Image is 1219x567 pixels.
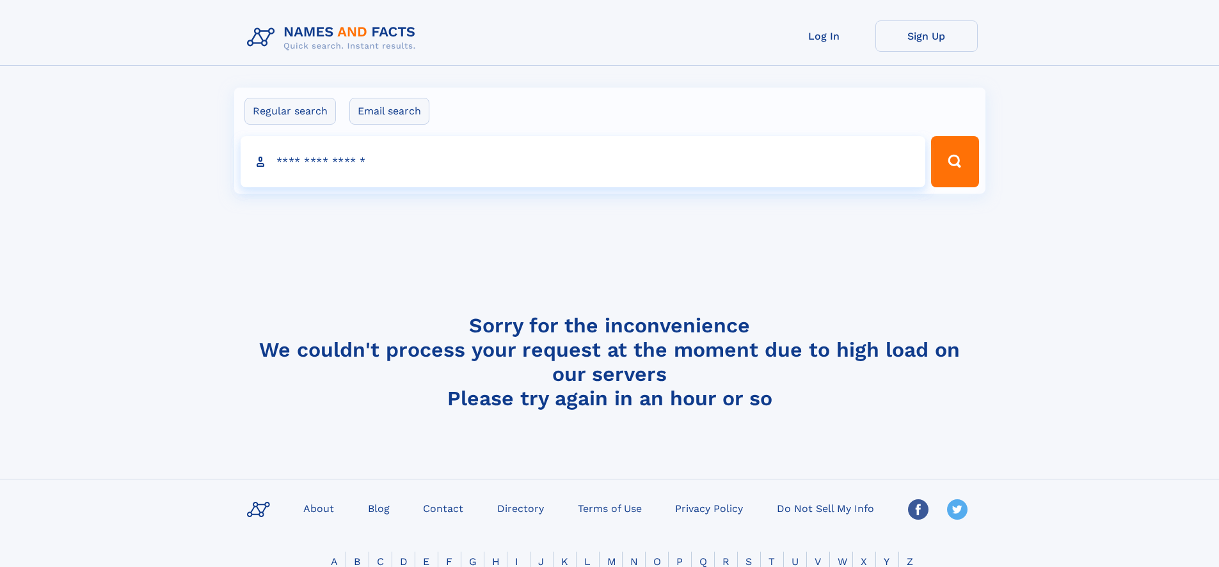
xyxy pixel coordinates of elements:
img: Twitter [947,499,968,520]
img: Logo Names and Facts [242,20,426,55]
a: Sign Up [875,20,978,52]
a: Privacy Policy [670,499,748,517]
a: About [298,499,339,517]
h4: Sorry for the inconvenience We couldn't process your request at the moment due to high load on ou... [242,313,978,410]
img: Facebook [908,499,928,520]
a: Terms of Use [573,499,647,517]
label: Regular search [244,98,336,125]
a: Contact [418,499,468,517]
a: Do Not Sell My Info [772,499,879,517]
button: Search Button [931,136,978,187]
a: Blog [363,499,395,517]
a: Directory [492,499,549,517]
input: search input [241,136,926,187]
a: Log In [773,20,875,52]
label: Email search [349,98,429,125]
